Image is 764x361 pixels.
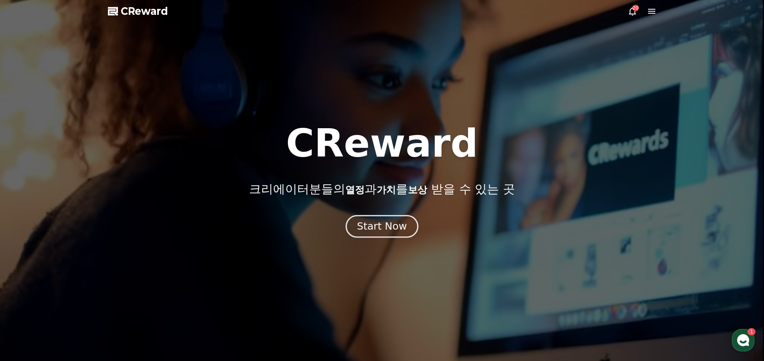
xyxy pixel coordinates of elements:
[357,220,407,233] div: Start Now
[53,254,103,274] a: 1대화
[345,184,365,196] span: 열정
[108,5,168,18] a: CReward
[347,224,417,231] a: Start Now
[628,6,637,16] a: 20
[81,254,84,260] span: 1
[124,266,134,272] span: 설정
[346,215,418,238] button: Start Now
[121,5,168,18] span: CReward
[286,124,478,163] h1: CReward
[377,184,396,196] span: 가치
[408,184,427,196] span: 보상
[2,254,53,274] a: 홈
[103,254,154,274] a: 설정
[249,182,515,196] p: 크리에이터분들의 과 를 받을 수 있는 곳
[632,5,639,11] div: 20
[73,266,83,273] span: 대화
[25,266,30,272] span: 홈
